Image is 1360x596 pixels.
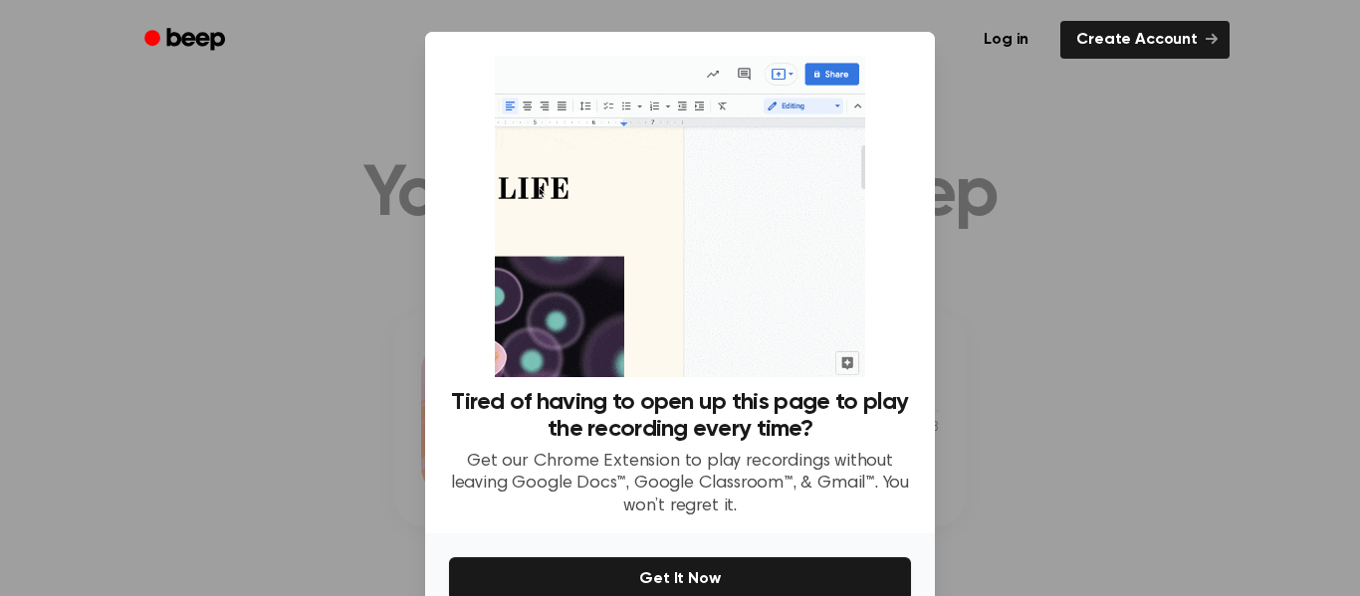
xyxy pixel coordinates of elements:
[1060,21,1230,59] a: Create Account
[449,389,911,443] h3: Tired of having to open up this page to play the recording every time?
[449,451,911,518] p: Get our Chrome Extension to play recordings without leaving Google Docs™, Google Classroom™, & Gm...
[130,21,243,60] a: Beep
[495,56,864,377] img: Beep extension in action
[964,17,1048,63] a: Log in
